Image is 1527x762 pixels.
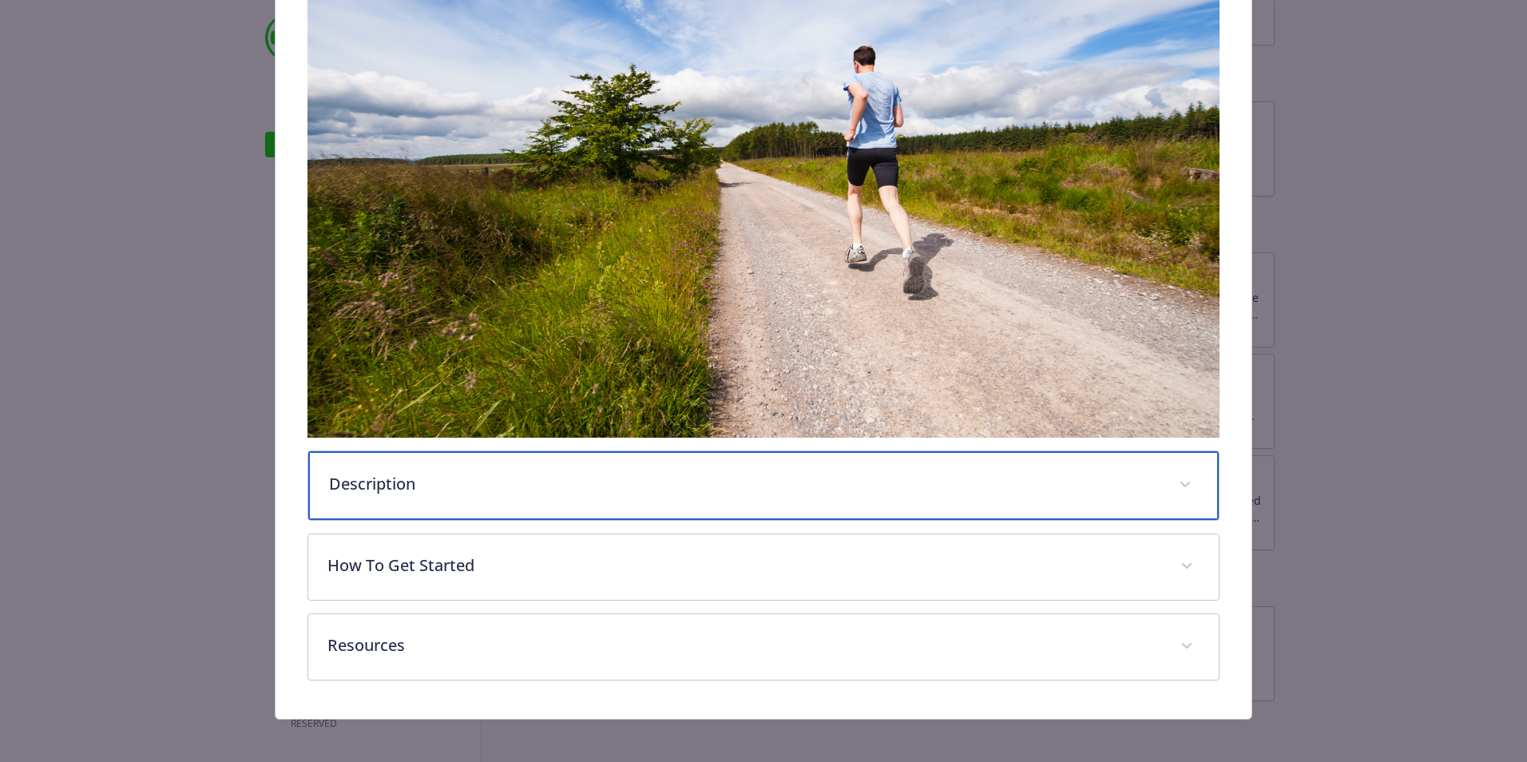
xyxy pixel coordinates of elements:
p: How To Get Started [327,554,1161,577]
div: Resources [308,614,1219,680]
div: Description [308,451,1219,520]
p: Resources [327,633,1161,657]
div: How To Get Started [308,534,1219,600]
p: Description [329,472,1160,496]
